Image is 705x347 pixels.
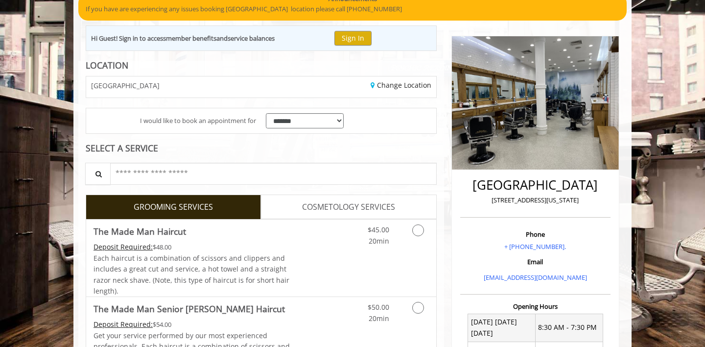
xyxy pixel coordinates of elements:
div: Hi Guest! Sign in to access and [91,33,275,44]
button: Service Search [85,163,111,185]
p: If you have are experiencing any issues booking [GEOGRAPHIC_DATA] location please call [PHONE_NUM... [86,4,619,14]
h3: Email [463,258,608,265]
td: [DATE] [DATE] [DATE] [468,314,536,342]
span: 20min [369,236,389,246]
button: Sign In [334,31,372,45]
b: The Made Man Haircut [94,224,186,238]
span: $45.00 [368,225,389,234]
div: $54.00 [94,319,290,330]
b: service balances [228,34,275,43]
span: [GEOGRAPHIC_DATA] [91,82,160,89]
span: This service needs some Advance to be paid before we block your appointment [94,242,153,251]
span: I would like to book an appointment for [140,116,256,126]
a: [EMAIL_ADDRESS][DOMAIN_NAME] [484,273,587,282]
span: GROOMING SERVICES [134,201,213,214]
b: member benefits [166,34,216,43]
a: Change Location [371,80,431,90]
h3: Opening Hours [460,303,611,310]
b: LOCATION [86,59,128,71]
p: [STREET_ADDRESS][US_STATE] [463,195,608,205]
b: The Made Man Senior [PERSON_NAME] Haircut [94,302,285,316]
span: This service needs some Advance to be paid before we block your appointment [94,320,153,329]
a: + [PHONE_NUMBER]. [504,242,566,251]
div: $48.00 [94,242,290,252]
span: COSMETOLOGY SERVICES [302,201,395,214]
span: $50.00 [368,302,389,312]
span: 20min [369,314,389,323]
td: 8:30 AM - 7:30 PM [535,314,603,342]
h3: Phone [463,231,608,238]
div: SELECT A SERVICE [86,144,437,153]
h2: [GEOGRAPHIC_DATA] [463,178,608,192]
span: Each haircut is a combination of scissors and clippers and includes a great cut and service, a ho... [94,253,289,296]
